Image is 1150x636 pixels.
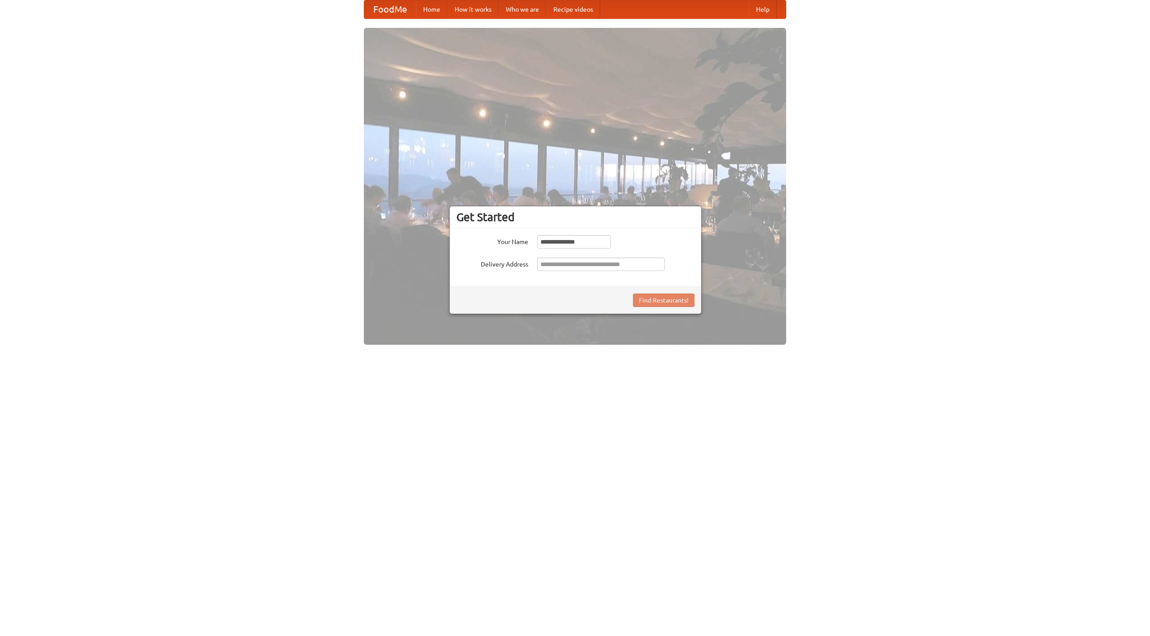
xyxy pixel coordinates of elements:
a: Who we are [499,0,546,18]
a: Recipe videos [546,0,600,18]
label: Your Name [456,235,528,246]
button: Find Restaurants! [633,294,694,307]
label: Delivery Address [456,258,528,269]
a: Home [416,0,447,18]
a: How it works [447,0,499,18]
a: Help [749,0,777,18]
a: FoodMe [364,0,416,18]
h3: Get Started [456,210,694,224]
